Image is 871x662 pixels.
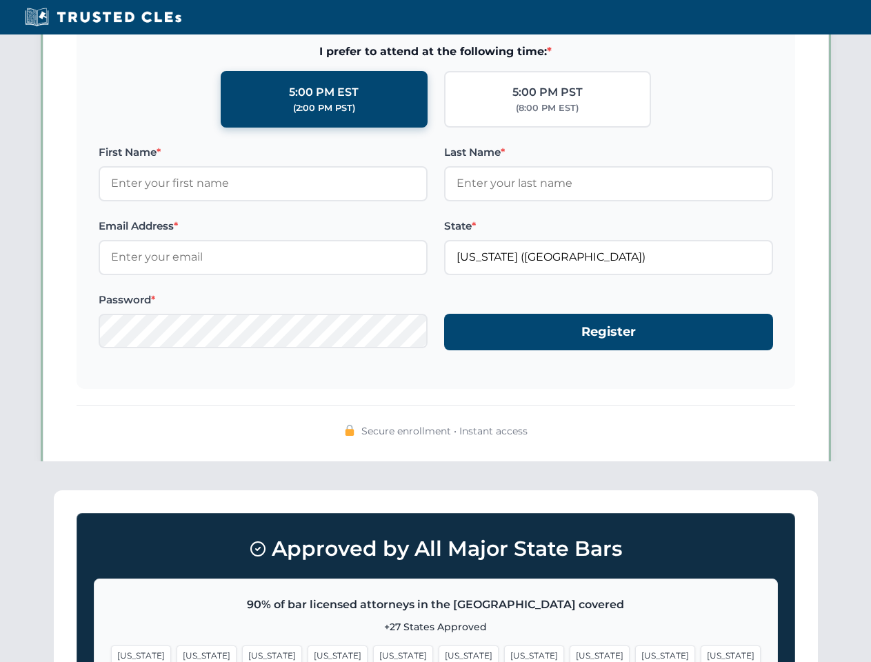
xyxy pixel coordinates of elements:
[99,240,428,274] input: Enter your email
[444,240,773,274] input: Florida (FL)
[289,83,359,101] div: 5:00 PM EST
[99,292,428,308] label: Password
[361,423,528,439] span: Secure enrollment • Instant access
[516,101,579,115] div: (8:00 PM EST)
[444,144,773,161] label: Last Name
[444,314,773,350] button: Register
[21,7,186,28] img: Trusted CLEs
[94,530,778,568] h3: Approved by All Major State Bars
[99,218,428,234] label: Email Address
[99,166,428,201] input: Enter your first name
[344,425,355,436] img: 🔒
[293,101,355,115] div: (2:00 PM PST)
[444,166,773,201] input: Enter your last name
[111,619,761,634] p: +27 States Approved
[99,43,773,61] span: I prefer to attend at the following time:
[444,218,773,234] label: State
[99,144,428,161] label: First Name
[111,596,761,614] p: 90% of bar licensed attorneys in the [GEOGRAPHIC_DATA] covered
[512,83,583,101] div: 5:00 PM PST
